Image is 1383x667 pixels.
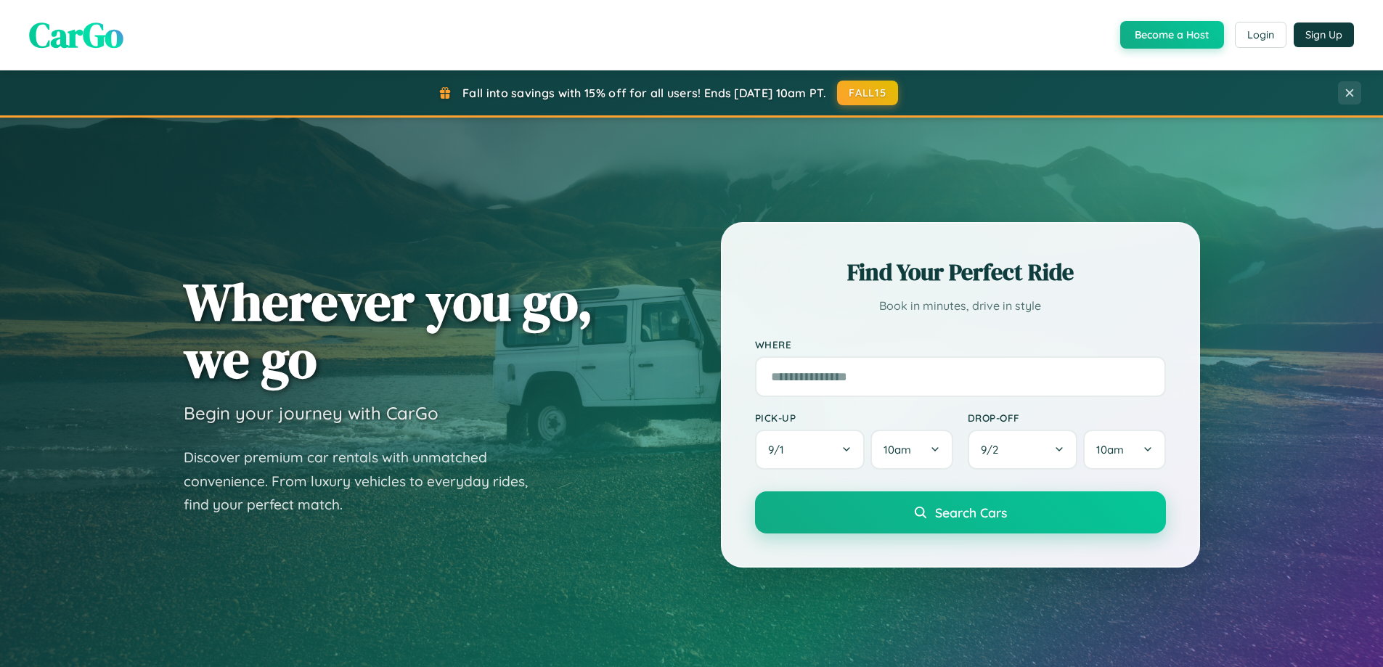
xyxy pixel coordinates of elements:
[29,11,123,59] span: CarGo
[184,446,547,517] p: Discover premium car rentals with unmatched convenience. From luxury vehicles to everyday rides, ...
[755,256,1166,288] h2: Find Your Perfect Ride
[1120,21,1224,49] button: Become a Host
[981,443,1005,457] span: 9 / 2
[1294,22,1354,47] button: Sign Up
[755,412,953,424] label: Pick-up
[462,86,826,100] span: Fall into savings with 15% off for all users! Ends [DATE] 10am PT.
[755,491,1166,533] button: Search Cars
[184,402,438,424] h3: Begin your journey with CarGo
[870,430,952,470] button: 10am
[884,443,911,457] span: 10am
[755,430,865,470] button: 9/1
[768,443,791,457] span: 9 / 1
[968,412,1166,424] label: Drop-off
[1096,443,1124,457] span: 10am
[837,81,898,105] button: FALL15
[755,338,1166,351] label: Where
[968,430,1078,470] button: 9/2
[184,273,593,388] h1: Wherever you go, we go
[935,504,1007,520] span: Search Cars
[1235,22,1286,48] button: Login
[755,295,1166,316] p: Book in minutes, drive in style
[1083,430,1165,470] button: 10am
